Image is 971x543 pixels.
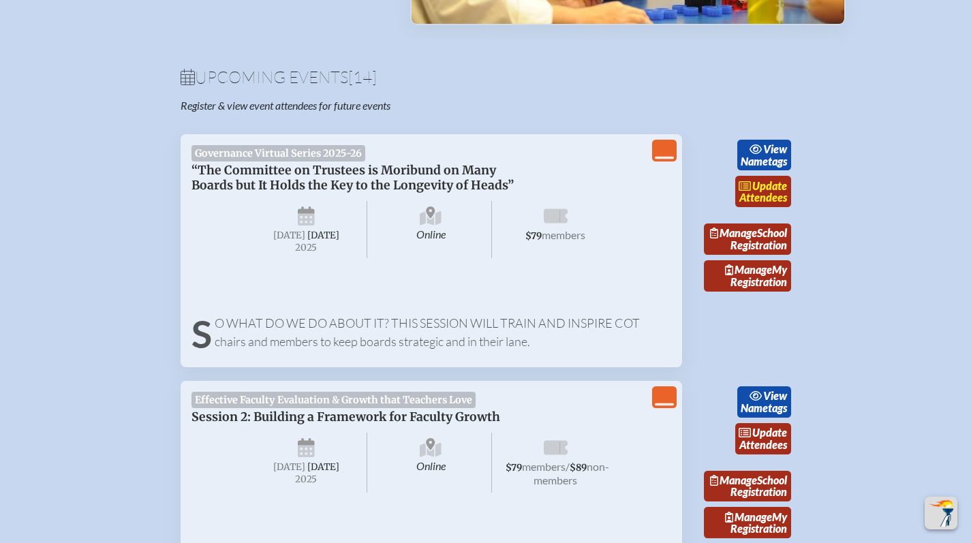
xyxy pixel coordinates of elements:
[752,426,787,439] span: update
[307,230,339,241] span: [DATE]
[191,145,366,161] span: Governance Virtual Series 2025-26
[370,201,492,258] span: Online
[370,433,492,493] span: Online
[735,423,791,454] a: updateAttendees
[737,386,791,418] a: viewNametags
[752,179,787,192] span: update
[257,243,356,253] span: 2025
[506,462,522,474] span: $79
[191,314,671,351] p: So what do we do about it? This session will train and inspire COT chairs and members to keep boa...
[257,474,356,484] span: 2025
[704,223,791,255] a: ManageSchool Registration
[534,460,609,486] span: non-members
[737,140,791,171] a: viewNametags
[763,142,787,155] span: view
[704,471,791,502] a: ManageSchool Registration
[522,460,566,473] span: members
[725,510,772,523] span: Manage
[710,226,757,239] span: Manage
[566,460,570,473] span: /
[725,263,772,276] span: Manage
[570,462,587,474] span: $89
[704,507,791,538] a: ManageMy Registration
[735,176,791,207] a: updateAttendees
[191,409,500,424] span: Session 2: Building a Framework for Faculty Growth
[191,163,514,193] span: “The Committee on Trustees is Moribund on Many Boards but It Holds the Key to the Longevity of He...
[525,230,542,242] span: $79
[710,474,757,486] span: Manage
[181,69,791,85] h1: Upcoming Events
[704,260,791,292] a: ManageMy Registration
[348,67,377,87] span: [14]
[925,497,957,529] button: Scroll Top
[927,499,955,527] img: To the top
[273,461,305,473] span: [DATE]
[191,392,476,408] span: Effective Faculty Evaluation & Growth that Teachers Love
[307,461,339,473] span: [DATE]
[542,228,585,241] span: members
[181,99,540,112] p: Register & view event attendees for future events
[273,230,305,241] span: [DATE]
[763,389,787,402] span: view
